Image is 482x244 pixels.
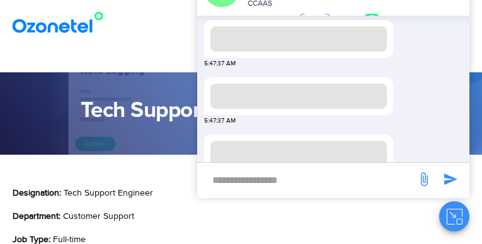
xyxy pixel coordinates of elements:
span: 5:47:37 AM [204,59,236,69]
div: new-msg-input [204,169,410,192]
span: Customer Support [63,211,134,221]
b: Department: [13,211,60,221]
h1: Tech Support Engineer (Onsite) [81,98,402,123]
span: Tech Support Engineer [64,187,153,198]
button: Close chat [439,201,469,231]
span: 5:47:37 AM [204,116,236,126]
span: send message [411,167,437,192]
span: send message [438,167,463,192]
b: Designation: [13,187,61,198]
